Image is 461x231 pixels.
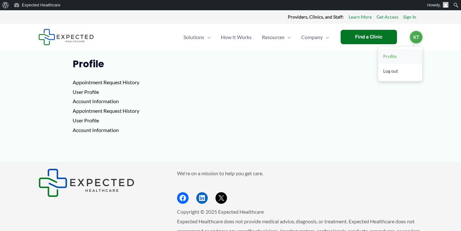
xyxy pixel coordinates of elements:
span: Copyright © 2025 Expected Healthcare [177,209,264,215]
a: Profile [378,49,422,64]
a: Log out [378,64,422,78]
a: SolutionsMenu Toggle [178,26,216,48]
nav: Primary Site Navigation [178,26,334,48]
aside: Footer Widget 2 [177,169,423,204]
span: How It Works [221,26,252,48]
a: Learn More [349,13,372,21]
a: How It Works [216,26,257,48]
span: Menu Toggle [285,26,291,48]
p: Appointment Request History User Profile Account Information Appointment Request History User Pro... [73,78,389,135]
span: Solutions [183,26,204,48]
img: Expected Healthcare Logo - side, dark font, small [38,169,134,197]
h1: Profile [73,58,389,70]
strong: Providers, Clinics, and Staff: [288,14,344,20]
span: Resources [262,26,285,48]
a: CompanyMenu Toggle [296,26,334,48]
a: Get Access [376,13,398,21]
p: We're on a mission to help you get care. [177,169,423,178]
span: Menu Toggle [204,26,211,48]
a: KT [410,31,423,44]
span: Menu Toggle [323,26,329,48]
img: Expected Healthcare Logo - side, dark font, small [38,29,94,45]
a: Find a Clinic [341,30,397,44]
a: ResourcesMenu Toggle [257,26,296,48]
span: Company [301,26,323,48]
aside: Footer Widget 1 [38,169,161,197]
a: Sign In [403,13,416,21]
